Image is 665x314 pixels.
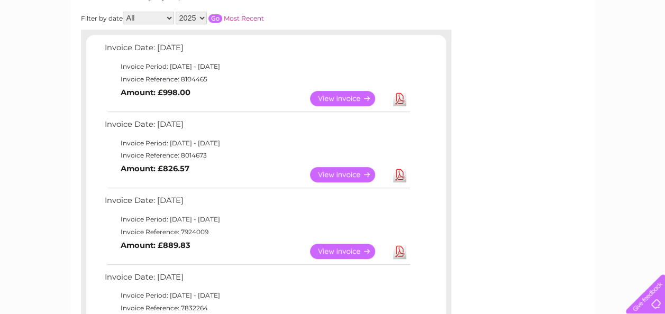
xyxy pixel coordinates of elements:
[573,45,588,53] a: Blog
[83,6,583,51] div: Clear Business is a trading name of Verastar Limited (registered in [GEOGRAPHIC_DATA] No. 3667643...
[479,45,499,53] a: Water
[102,226,412,238] td: Invoice Reference: 7924009
[23,27,77,60] img: logo.png
[393,91,406,106] a: Download
[102,41,412,60] td: Invoice Date: [DATE]
[121,88,190,97] b: Amount: £998.00
[393,244,406,259] a: Download
[224,14,264,22] a: Most Recent
[505,45,529,53] a: Energy
[310,167,388,182] a: View
[310,244,388,259] a: View
[102,289,412,302] td: Invoice Period: [DATE] - [DATE]
[466,5,539,19] a: 0333 014 3131
[102,193,412,213] td: Invoice Date: [DATE]
[102,149,412,162] td: Invoice Reference: 8014673
[393,167,406,182] a: Download
[102,73,412,86] td: Invoice Reference: 8104465
[81,12,359,24] div: Filter by date
[102,270,412,290] td: Invoice Date: [DATE]
[121,164,189,173] b: Amount: £826.57
[121,241,190,250] b: Amount: £889.83
[102,213,412,226] td: Invoice Period: [DATE] - [DATE]
[310,91,388,106] a: View
[102,60,412,73] td: Invoice Period: [DATE] - [DATE]
[102,117,412,137] td: Invoice Date: [DATE]
[535,45,567,53] a: Telecoms
[102,137,412,150] td: Invoice Period: [DATE] - [DATE]
[595,45,621,53] a: Contact
[630,45,655,53] a: Log out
